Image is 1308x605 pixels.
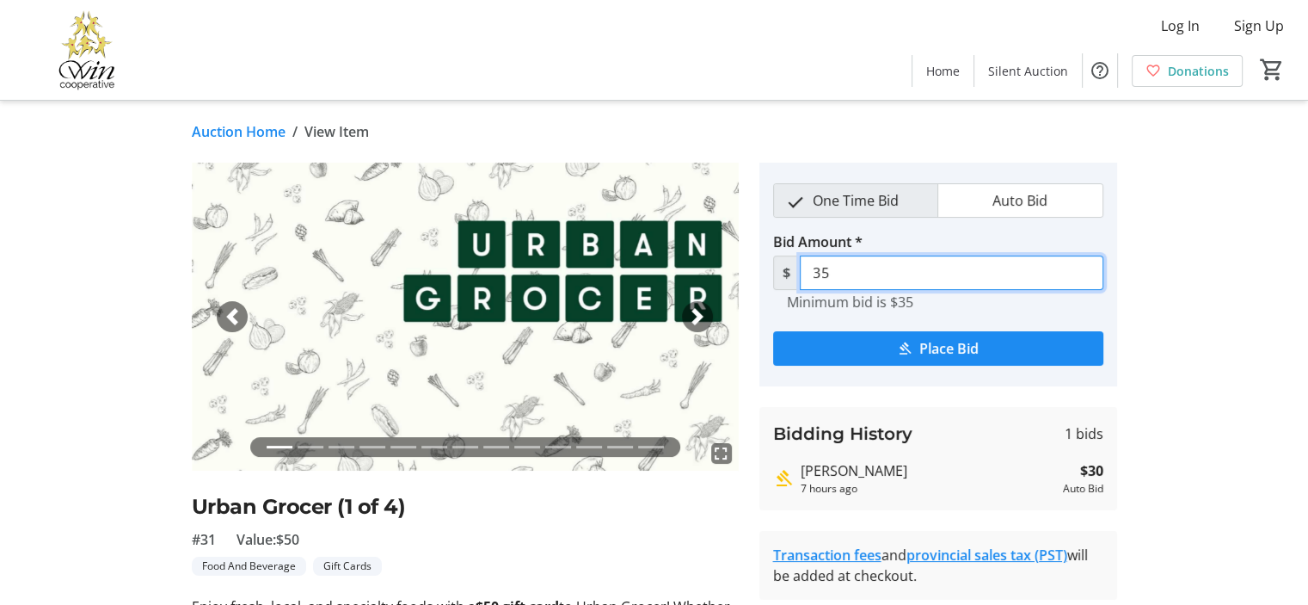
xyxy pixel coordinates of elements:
span: View Item [304,121,369,142]
img: Victoria Women In Need Community Cooperative's Logo [10,7,163,93]
div: [PERSON_NAME] [801,460,1056,481]
span: Value: $50 [236,529,299,550]
img: Image [192,163,739,471]
h2: Urban Grocer (1 of 4) [192,491,739,522]
div: Auto Bid [1063,481,1103,497]
span: Sign Up [1234,15,1284,36]
button: Log In [1147,12,1213,40]
mat-icon: fullscreen [711,443,732,464]
button: Help [1083,53,1117,88]
div: 7 hours ago [801,481,1056,497]
tr-label-badge: Gift Cards [313,557,382,576]
button: Sign Up [1220,12,1298,40]
span: #31 [192,529,216,550]
button: Place Bid [773,331,1103,366]
strong: $30 [1080,460,1103,481]
span: 1 bids [1065,423,1103,444]
span: Home [926,62,960,80]
span: Donations [1168,62,1229,80]
span: Silent Auction [988,62,1068,80]
a: Auction Home [192,121,286,142]
button: Cart [1256,54,1287,85]
span: / [292,121,298,142]
span: One Time Bid [802,184,909,217]
span: Place Bid [919,338,979,359]
a: Donations [1132,55,1243,87]
label: Bid Amount * [773,232,863,252]
span: $ [773,256,801,290]
a: Silent Auction [974,55,1082,87]
a: Transaction fees [773,546,881,565]
tr-hint: Minimum bid is $35 [787,293,913,311]
a: provincial sales tax (PST) [906,546,1067,565]
span: Log In [1161,15,1200,36]
mat-icon: Highest bid [773,468,794,489]
span: Auto Bid [982,184,1058,217]
a: Home [912,55,973,87]
div: and will be added at checkout. [773,545,1103,586]
tr-label-badge: Food And Beverage [192,557,306,576]
h3: Bidding History [773,421,912,447]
